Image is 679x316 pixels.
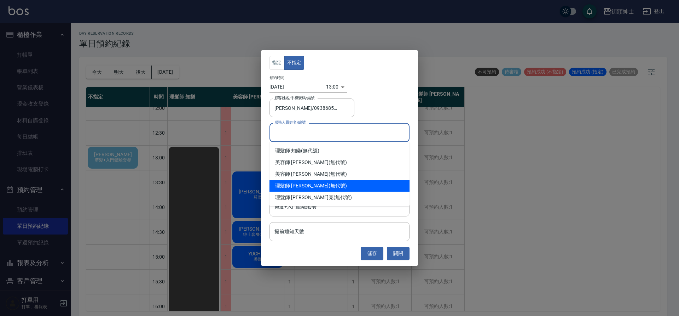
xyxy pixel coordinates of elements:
label: 預約時間 [269,75,284,80]
span: 理髮師 知樂 [275,147,301,154]
button: 儲存 [361,247,383,260]
div: 13:00 [326,81,338,93]
div: (無代號) [269,168,410,180]
label: 服務人員姓名/編號 [274,120,306,125]
span: 美容師 [PERSON_NAME] [275,170,329,178]
div: (無代號) [269,180,410,192]
div: (無代號) [269,145,410,157]
span: 理髮師 [PERSON_NAME] [275,182,329,190]
button: 關閉 [387,247,410,260]
label: 顧客姓名/手機號碼/編號 [274,95,315,101]
div: (無代號) [269,157,410,168]
input: Choose date, selected date is 2025-09-27 [269,81,326,93]
button: 不指定 [284,56,304,70]
div: (無代號) [269,192,410,203]
span: 美容師 [PERSON_NAME] [275,159,329,166]
button: 指定 [269,56,285,70]
span: 理髮師 [PERSON_NAME]克 [275,194,333,201]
